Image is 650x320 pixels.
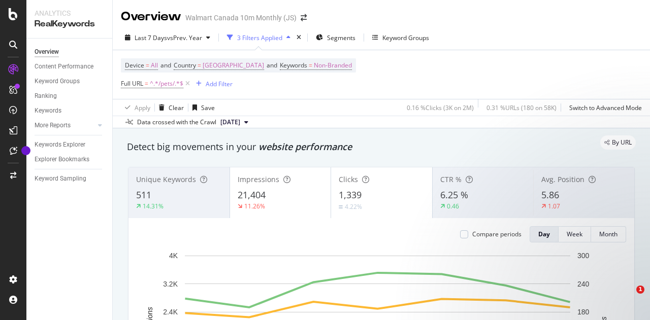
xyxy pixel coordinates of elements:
[163,280,178,288] text: 3.2K
[136,189,151,201] span: 511
[201,103,215,112] div: Save
[121,29,214,46] button: Last 7 DaysvsPrev. Year
[137,118,216,127] div: Data crossed with the Crawl
[35,173,105,184] a: Keyword Sampling
[155,99,184,116] button: Clear
[220,118,240,127] span: 2025 Aug. 1st
[167,33,202,42] span: vs Prev. Year
[636,286,644,294] span: 1
[548,202,560,210] div: 1.07
[21,146,30,155] div: Tooltip anchor
[35,154,105,165] a: Explorer Bookmarks
[35,76,80,87] div: Keyword Groups
[35,91,57,101] div: Ranking
[238,189,266,201] span: 21,404
[447,202,459,210] div: 0.46
[125,61,144,69] span: Device
[280,61,307,69] span: Keywords
[345,202,362,211] div: 4.22%
[565,99,642,116] button: Switch to Advanced Mode
[35,105,61,116] div: Keywords
[599,230,617,238] div: Month
[339,205,343,208] img: Equal
[223,29,295,46] button: 3 Filters Applied
[150,77,183,91] span: ^.*/pets/.*$
[382,33,429,42] div: Keyword Groups
[192,78,233,90] button: Add Filter
[35,76,105,87] a: Keyword Groups
[244,202,265,210] div: 11.26%
[136,174,196,184] span: Unique Keywords
[35,91,105,101] a: Ranking
[35,139,85,150] div: Keywords Explorer
[35,47,105,57] a: Overview
[577,252,590,260] text: 300
[135,103,150,112] div: Apply
[314,58,352,73] span: Non-Branded
[35,154,89,165] div: Explorer Bookmarks
[35,139,105,150] a: Keywords Explorer
[368,29,433,46] button: Keyword Groups
[238,174,279,184] span: Impressions
[615,286,640,310] iframe: Intercom live chat
[486,103,557,112] div: 0.31 % URLs ( 180 on 58K )
[203,58,264,73] span: [GEOGRAPHIC_DATA]
[35,47,59,57] div: Overview
[472,230,522,238] div: Compare periods
[169,252,178,260] text: 4K
[541,189,559,201] span: 5.86
[301,14,307,21] div: arrow-right-arrow-left
[295,32,303,43] div: times
[312,29,360,46] button: Segments
[440,174,462,184] span: CTR %
[327,33,355,42] span: Segments
[559,226,591,242] button: Week
[198,61,201,69] span: =
[309,61,312,69] span: =
[188,99,215,116] button: Save
[440,189,468,201] span: 6.25 %
[35,173,86,184] div: Keyword Sampling
[339,174,358,184] span: Clicks
[591,226,626,242] button: Month
[267,61,277,69] span: and
[35,120,71,131] div: More Reports
[145,79,148,88] span: =
[612,139,632,146] span: By URL
[538,230,550,238] div: Day
[569,103,642,112] div: Switch to Advanced Mode
[135,33,167,42] span: Last 7 Days
[530,226,559,242] button: Day
[121,99,150,116] button: Apply
[163,308,178,316] text: 2.4K
[185,13,297,23] div: Walmart Canada 10m Monthly (JS)
[151,58,158,73] span: All
[121,8,181,25] div: Overview
[567,230,582,238] div: Week
[216,116,252,128] button: [DATE]
[174,61,196,69] span: Country
[206,80,233,88] div: Add Filter
[143,202,164,210] div: 14.31%
[35,61,105,72] a: Content Performance
[577,308,590,316] text: 180
[407,103,474,112] div: 0.16 % Clicks ( 3K on 2M )
[35,18,104,30] div: RealKeywords
[600,135,636,150] div: legacy label
[35,8,104,18] div: Analytics
[541,174,584,184] span: Avg. Position
[160,61,171,69] span: and
[35,120,95,131] a: More Reports
[237,33,282,42] div: 3 Filters Applied
[121,79,143,88] span: Full URL
[169,103,184,112] div: Clear
[577,280,590,288] text: 240
[35,105,105,116] a: Keywords
[146,61,149,69] span: =
[339,189,362,201] span: 1,339
[35,61,93,72] div: Content Performance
